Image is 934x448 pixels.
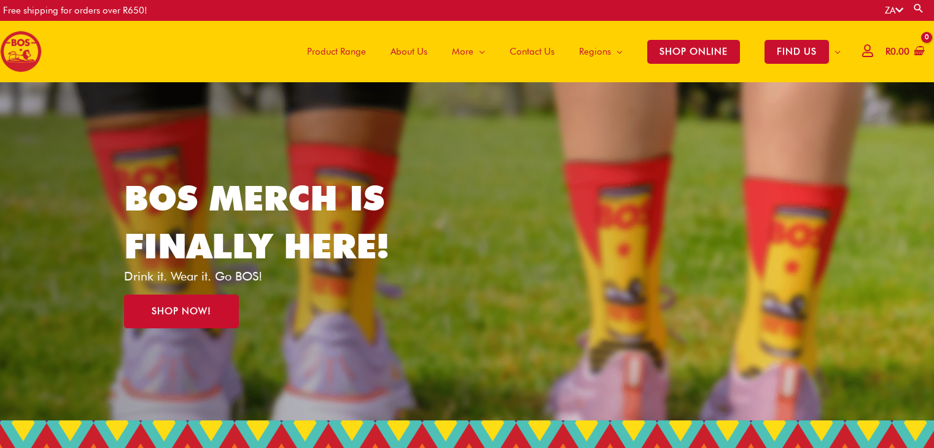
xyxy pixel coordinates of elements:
a: Contact Us [497,21,567,82]
span: SHOP NOW! [152,307,211,316]
span: About Us [391,33,427,70]
span: More [452,33,473,70]
nav: Site Navigation [286,21,853,82]
a: View Shopping Cart, empty [883,38,925,66]
a: ZA [885,5,903,16]
span: SHOP ONLINE [647,40,740,64]
a: Search button [913,2,925,14]
bdi: 0.00 [885,46,909,57]
a: About Us [378,21,440,82]
a: Product Range [295,21,378,82]
a: SHOP NOW! [124,295,239,328]
p: Drink it. Wear it. Go BOS! [124,270,408,282]
a: Regions [567,21,635,82]
a: BOS MERCH IS FINALLY HERE! [124,177,389,266]
span: Product Range [307,33,366,70]
a: SHOP ONLINE [635,21,752,82]
a: More [440,21,497,82]
span: Regions [579,33,611,70]
span: FIND US [765,40,829,64]
span: Contact Us [510,33,555,70]
span: R [885,46,890,57]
